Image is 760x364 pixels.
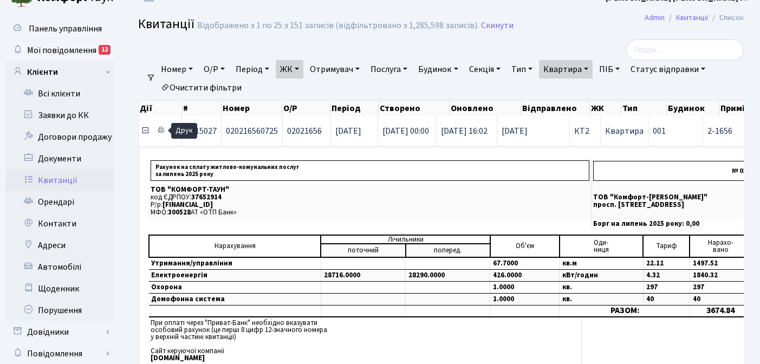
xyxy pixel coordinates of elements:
[382,125,429,137] span: [DATE] 00:00
[5,18,114,40] a: Панель управління
[151,186,589,193] p: ТОВ "КОМФОРТ-ТАУН"
[690,282,751,294] td: 297
[490,257,560,270] td: 67.7000
[321,235,490,244] td: Лічильники
[406,244,490,257] td: поперед.
[626,60,710,79] a: Статус відправки
[676,12,708,23] a: Квитанції
[157,60,197,79] a: Номер
[330,101,379,116] th: Період
[690,235,751,257] td: Нарахо- вано
[5,191,114,213] a: Орендарі
[335,125,361,137] span: [DATE]
[27,44,96,56] span: Мої повідомлення
[157,79,246,97] a: Очистити фільтри
[5,321,114,343] a: Довідники
[151,194,589,201] p: код ЄДРПОУ:
[5,235,114,256] a: Адреси
[490,294,560,305] td: 1.0000
[149,270,321,282] td: Електроенергія
[626,40,744,60] input: Пошук...
[621,101,667,116] th: Тип
[560,294,643,305] td: кв.
[560,235,643,257] td: Оди- ниця
[690,270,751,282] td: 1840.32
[366,60,412,79] a: Послуга
[643,282,690,294] td: 297
[5,170,114,191] a: Квитанції
[151,201,589,209] p: Р/р:
[29,23,102,35] span: Панель управління
[149,235,321,257] td: Нарахування
[441,125,488,137] span: [DATE] 16:02
[197,21,479,31] div: Відображено з 1 по 25 з 151 записів (відфільтровано з 1,285,598 записів).
[321,270,405,282] td: 28716.0000
[690,294,751,305] td: 40
[139,101,182,116] th: Дії
[560,270,643,282] td: кВт/годин
[667,101,719,116] th: Будинок
[149,294,321,305] td: Домофонна система
[605,125,644,137] span: Квартира
[151,209,589,216] p: МФО: АТ «ОТП Банк»
[321,244,405,257] td: поточний
[282,101,330,116] th: О/Р
[590,101,621,116] th: ЖК
[151,353,205,363] b: [DOMAIN_NAME]
[186,125,217,137] span: 3315027
[379,101,450,116] th: Створено
[450,101,521,116] th: Оновлено
[99,45,111,55] div: 12
[222,101,282,116] th: Номер
[276,60,303,79] a: ЖК
[595,60,624,79] a: ПІБ
[653,125,666,137] span: 001
[5,256,114,278] a: Автомобілі
[5,61,114,83] a: Клієнти
[5,300,114,321] a: Порушення
[574,127,596,135] span: КТ2
[306,60,364,79] a: Отримувач
[708,12,744,24] li: Список
[507,60,537,79] a: Тип
[163,200,213,210] span: [FINANCIAL_ID]
[5,40,114,61] a: Мої повідомлення12
[643,257,690,270] td: 22.12
[151,160,589,181] p: Рахунок на сплату житлово-комунальних послуг за липень 2025 року
[171,123,197,139] div: Друк
[643,294,690,305] td: 40
[226,125,278,137] span: 020216560725
[5,83,114,105] a: Всі клієнти
[5,213,114,235] a: Контакти
[560,257,643,270] td: кв.м
[168,207,191,217] span: 300528
[414,60,462,79] a: Будинок
[231,60,274,79] a: Період
[481,21,514,31] a: Скинути
[191,192,222,202] span: 37652914
[560,282,643,294] td: кв.
[465,60,505,79] a: Секція
[643,235,690,257] td: Тариф
[149,282,321,294] td: Охорона
[690,257,751,270] td: 1497.52
[643,270,690,282] td: 4.32
[560,305,690,317] td: РАЗОМ:
[287,125,322,137] span: 02021656
[182,101,222,116] th: #
[539,60,593,79] a: Квартира
[521,101,590,116] th: Відправлено
[5,148,114,170] a: Документи
[5,126,114,148] a: Договори продажу
[628,6,760,29] nav: breadcrumb
[690,305,751,317] td: 3674.84
[199,60,229,79] a: О/Р
[406,270,490,282] td: 28290.0000
[490,235,560,257] td: Об'єм
[149,257,321,270] td: Утримання/управління
[490,270,560,282] td: 426.0000
[645,12,665,23] a: Admin
[5,278,114,300] a: Щоденник
[490,282,560,294] td: 1.0000
[138,15,194,34] span: Квитанції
